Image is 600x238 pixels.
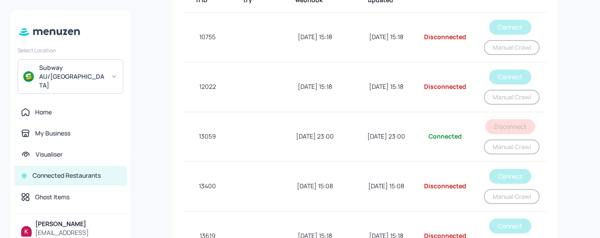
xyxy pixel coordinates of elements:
td: 13059 [183,112,232,162]
div: My Business [35,129,70,138]
img: avatar [23,71,34,82]
td: [DATE] 23:00 [355,112,417,162]
td: [DATE] 23:00 [274,112,355,162]
div: Subway AU/[GEOGRAPHIC_DATA] [39,63,106,90]
td: [DATE] 15:18 [355,62,417,112]
td: 12022 [183,62,232,112]
td: [DATE] 15:18 [274,62,355,112]
td: [DATE] 15:08 [274,162,355,212]
button: Disconnect [485,119,535,134]
div: Disconnected [424,82,466,91]
div: Ghost Items [35,193,70,201]
div: Home [35,108,52,117]
td: 13400 [183,162,232,212]
button: Manual Crawl [484,90,540,105]
button: Connect [489,219,531,234]
div: Connected Restaurants [33,171,101,180]
td: [DATE] 15:18 [355,13,417,62]
button: Connect [489,169,531,184]
div: Visualiser [36,150,62,159]
button: Manual Crawl [484,40,540,55]
td: 10755 [183,13,232,62]
td: [DATE] 15:08 [355,162,417,212]
td: [DATE] 15:18 [274,13,355,62]
img: ALm5wu0uMJs5_eqw6oihenv1OotFdBXgP3vgpp2z_jxl=s96-c [21,226,32,237]
button: Manual Crawl [484,139,540,154]
button: Manual Crawl [484,189,540,204]
div: Select Location [18,47,123,54]
button: Connect [489,20,531,35]
div: [PERSON_NAME] [35,220,120,228]
button: Connect [489,70,531,84]
div: Connected [424,132,466,141]
div: Disconnected [424,33,466,41]
div: Disconnected [424,182,466,190]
